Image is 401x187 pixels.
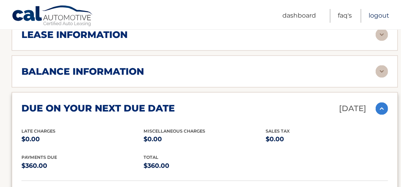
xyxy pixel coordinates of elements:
span: Late Charges [21,129,55,134]
img: accordion-rest.svg [376,65,388,78]
img: accordion-rest.svg [376,29,388,41]
h2: balance information [21,66,144,77]
span: Miscellaneous Charges [144,129,205,134]
p: $360.00 [144,161,266,172]
p: $0.00 [21,134,144,145]
img: accordion-active.svg [376,102,388,115]
a: Cal Automotive [12,5,94,28]
a: FAQ's [338,9,352,23]
p: $360.00 [21,161,144,172]
h2: lease information [21,29,128,41]
a: Logout [369,9,389,23]
span: Payments Due [21,155,57,160]
span: total [144,155,158,160]
p: [DATE] [339,102,366,116]
p: $0.00 [144,134,266,145]
p: $0.00 [266,134,388,145]
span: Sales Tax [266,129,290,134]
h2: due on your next due date [21,103,175,115]
a: Dashboard [282,9,316,23]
